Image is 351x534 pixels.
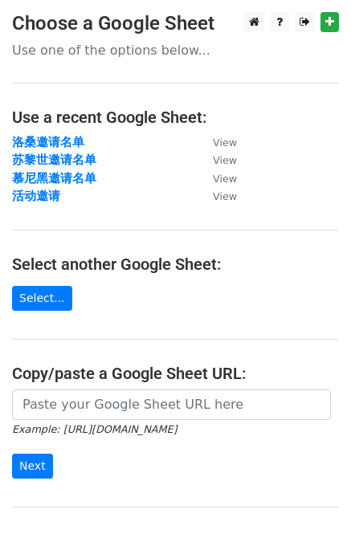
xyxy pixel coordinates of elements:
h4: Use a recent Google Sheet: [12,108,339,127]
a: 活动邀请 [12,189,60,203]
a: 慕尼黑邀请名单 [12,171,96,185]
input: Next [12,454,53,479]
a: 洛桑邀请名单 [12,135,84,149]
small: View [213,137,237,149]
a: View [197,135,237,149]
p: Use one of the options below... [12,42,339,59]
h4: Copy/paste a Google Sheet URL: [12,364,339,383]
small: Example: [URL][DOMAIN_NAME] [12,423,177,435]
a: Select... [12,286,72,311]
h4: Select another Google Sheet: [12,255,339,274]
small: View [213,173,237,185]
a: View [197,189,237,203]
small: View [213,190,237,202]
a: View [197,153,237,167]
h3: Choose a Google Sheet [12,12,339,35]
input: Paste your Google Sheet URL here [12,389,331,420]
a: 苏黎世邀请名单 [12,153,96,167]
small: View [213,154,237,166]
a: View [197,171,237,185]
